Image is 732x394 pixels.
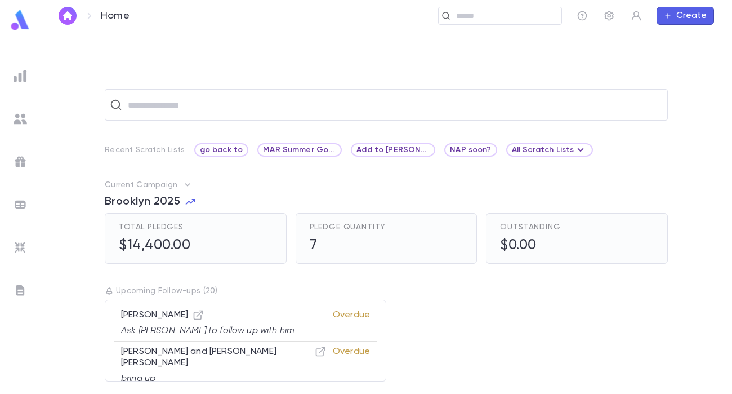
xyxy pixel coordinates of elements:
[105,195,180,209] span: Brooklyn 2025
[500,237,560,254] h5: $0.00
[101,10,130,22] p: Home
[119,223,184,232] span: Total Pledges
[119,237,190,254] h5: $14,400.00
[9,9,32,31] img: logo
[657,7,714,25] button: Create
[121,373,326,384] p: bring up
[506,143,593,157] div: All Scratch Lists
[121,309,294,321] p: [PERSON_NAME]
[258,145,341,154] span: MAR Summer Go To
[194,143,249,157] div: go back to
[105,145,185,154] p: Recent Scratch Lists
[14,284,27,297] img: letters_grey.7941b92b52307dd3b8a917253454ce1c.svg
[445,145,496,154] span: NAP soon?
[195,145,248,154] span: go back to
[121,325,294,337] p: Ask [PERSON_NAME] to follow up with him
[310,223,386,232] span: Pledge Quantity
[14,198,27,211] img: batches_grey.339ca447c9d9533ef1741baa751efc33.svg
[310,237,386,254] h5: 7
[257,143,342,157] div: MAR Summer Go To
[512,143,588,157] div: All Scratch Lists
[500,223,560,232] span: Outstanding
[351,143,435,157] div: Add to [PERSON_NAME] list
[14,112,27,126] img: students_grey.60c7aba0da46da39d6d829b817ac14fc.svg
[14,241,27,254] img: imports_grey.530a8a0e642e233f2baf0ef88e8c9fcb.svg
[14,155,27,169] img: campaigns_grey.99e729a5f7ee94e3726e6486bddda8f1.svg
[333,309,370,337] p: Overdue
[105,286,668,295] p: Upcoming Follow-ups ( 20 )
[333,346,370,384] p: Overdue
[61,11,74,20] img: home_white.a664292cf8c1dea59945f0da9f25487c.svg
[14,69,27,83] img: reports_grey.c525e4749d1bce6a11f5fe2a8de1b229.svg
[121,346,326,369] p: [PERSON_NAME] and [PERSON_NAME] [PERSON_NAME]
[444,143,497,157] div: NAP soon?
[105,180,177,189] p: Current Campaign
[352,145,434,154] span: Add to [PERSON_NAME] list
